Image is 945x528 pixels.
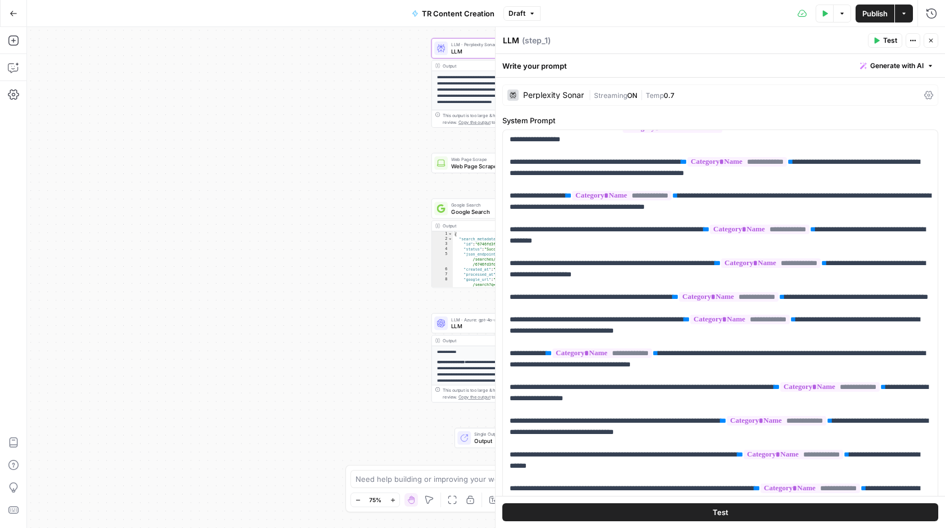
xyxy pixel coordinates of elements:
div: Single OutputOutputEnd [431,428,562,448]
div: Write your prompt [496,54,945,77]
span: Streaming [594,91,627,100]
span: Single Output [474,431,520,437]
span: Test [883,35,897,46]
div: 8 [432,277,453,297]
span: Test [713,507,728,518]
span: LLM [451,322,539,330]
button: Test [502,503,938,521]
div: Web Page ScrapeWeb Page ScrapeStep 9 [431,153,562,173]
span: LLM · Azure: gpt-4o-mini [451,316,539,323]
div: 6 [432,267,453,272]
div: Output [443,62,549,69]
span: | [637,89,646,100]
span: Draft [508,8,525,19]
div: 2 [432,236,453,241]
span: Temp [646,91,664,100]
button: Draft [503,6,541,21]
label: System Prompt [502,115,938,126]
span: Web Page Scrape [451,162,539,170]
div: This output is too large & has been abbreviated for review. to view the full content. [443,112,558,126]
span: LLM · Perplexity Sonar [451,41,539,48]
span: Google Search [451,207,539,216]
div: 3 [432,241,453,247]
div: Output [443,222,549,229]
span: Google Search [451,202,539,208]
div: Google SearchGoogle SearchStep 5Output{ "search_metadata":{ "id":"6746fd3fd11195ea618f0f4b", "sta... [431,199,562,288]
span: LLM [451,47,539,56]
div: Output [443,337,549,344]
span: Web Page Scrape [451,156,539,163]
button: TR Content Creation [405,5,501,23]
span: TR Content Creation [422,8,494,19]
span: Output [474,437,520,445]
div: 1 [432,231,453,236]
span: 0.7 [664,91,674,100]
span: | [588,89,594,100]
textarea: LLM [503,35,519,46]
div: 5 [432,252,453,267]
div: Perplexity Sonar [523,91,584,99]
button: Test [868,33,902,48]
span: Toggle code folding, rows 2 through 11 [448,236,452,241]
span: 75% [369,495,381,504]
button: Publish [856,5,894,23]
button: Generate with AI [856,59,938,73]
span: Generate with AI [870,61,924,71]
div: 7 [432,272,453,277]
span: Toggle code folding, rows 1 through 432 [448,231,452,236]
span: Copy the output [458,119,490,124]
span: Publish [862,8,888,19]
div: 4 [432,247,453,252]
span: Copy the output [458,395,490,400]
div: This output is too large & has been abbreviated for review. to view the full content. [443,387,558,400]
span: ON [627,91,637,100]
span: ( step_1 ) [522,35,551,46]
